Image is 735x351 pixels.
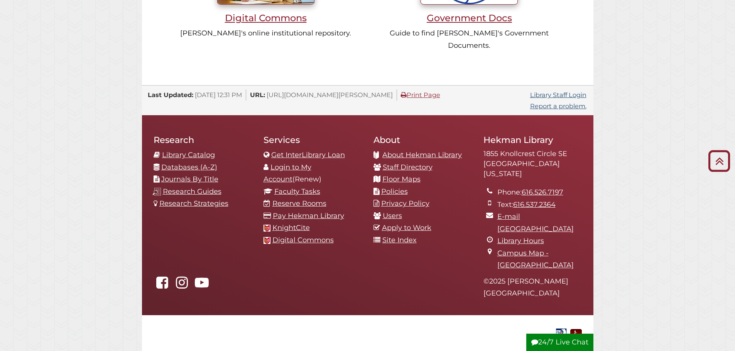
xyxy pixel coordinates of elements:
img: Calvin favicon logo [264,237,270,244]
h2: Research [154,134,252,145]
h2: Hekman Library [483,134,582,145]
a: Login to My Account [264,163,311,184]
li: Phone: [497,186,582,199]
img: Government Documents Federal Depository Library [554,327,568,339]
a: 616.526.7197 [522,188,563,196]
span: [DATE] 12:31 PM [195,91,242,99]
a: E-mail [GEOGRAPHIC_DATA] [497,212,574,233]
a: Journals By Title [161,175,218,183]
a: Policies [381,187,408,196]
a: Apply to Work [382,223,431,232]
a: Library Catalog [162,151,215,159]
a: Reserve Rooms [272,199,326,208]
a: Floor Maps [382,175,421,183]
h2: About [373,134,472,145]
a: Library Hours [497,237,544,245]
a: Privacy Policy [381,199,429,208]
li: Text: [497,199,582,211]
a: Disability Assistance [570,328,582,337]
a: Research Guides [163,187,221,196]
a: Hekman Library on Facebook [154,281,171,289]
a: Report a problem. [530,102,586,110]
li: (Renew) [264,161,362,186]
a: Staff Directory [383,163,433,171]
p: © 2025 [PERSON_NAME][GEOGRAPHIC_DATA] [483,275,582,300]
a: Faculty Tasks [274,187,320,196]
a: Databases (A-Z) [161,163,217,171]
span: URL: [250,91,265,99]
a: 616.537.2364 [513,200,556,209]
a: Government Documents Federal Depository Library [554,328,568,337]
h3: Government Docs [382,12,557,24]
h3: Digital Commons [179,12,353,24]
a: hekmanlibrary on Instagram [173,281,191,289]
a: Digital Commons [272,236,334,244]
span: Last Updated: [148,91,193,99]
address: 1855 Knollcrest Circle SE [GEOGRAPHIC_DATA][US_STATE] [483,149,582,179]
a: Users [383,212,402,220]
a: About Hekman Library [382,151,462,159]
a: Hekman Library on YouTube [193,281,211,289]
a: Pay Hekman Library [273,212,344,220]
a: Library Staff Login [530,91,586,99]
a: Site Index [382,236,417,244]
img: Disability Assistance [570,327,582,339]
img: research-guides-icon-white_37x37.png [153,188,161,196]
h2: Services [264,134,362,145]
a: Research Strategies [159,199,228,208]
span: [URL][DOMAIN_NAME][PERSON_NAME] [267,91,393,99]
a: KnightCite [272,223,310,232]
p: Guide to find [PERSON_NAME]'s Government Documents. [382,27,557,52]
a: Print Page [401,91,440,99]
a: Get InterLibrary Loan [271,151,345,159]
i: Print Page [401,92,407,98]
a: Campus Map - [GEOGRAPHIC_DATA] [497,249,574,270]
a: Back to Top [705,155,733,167]
img: Calvin favicon logo [264,225,270,232]
p: [PERSON_NAME]'s online institutional repository. [179,27,353,40]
